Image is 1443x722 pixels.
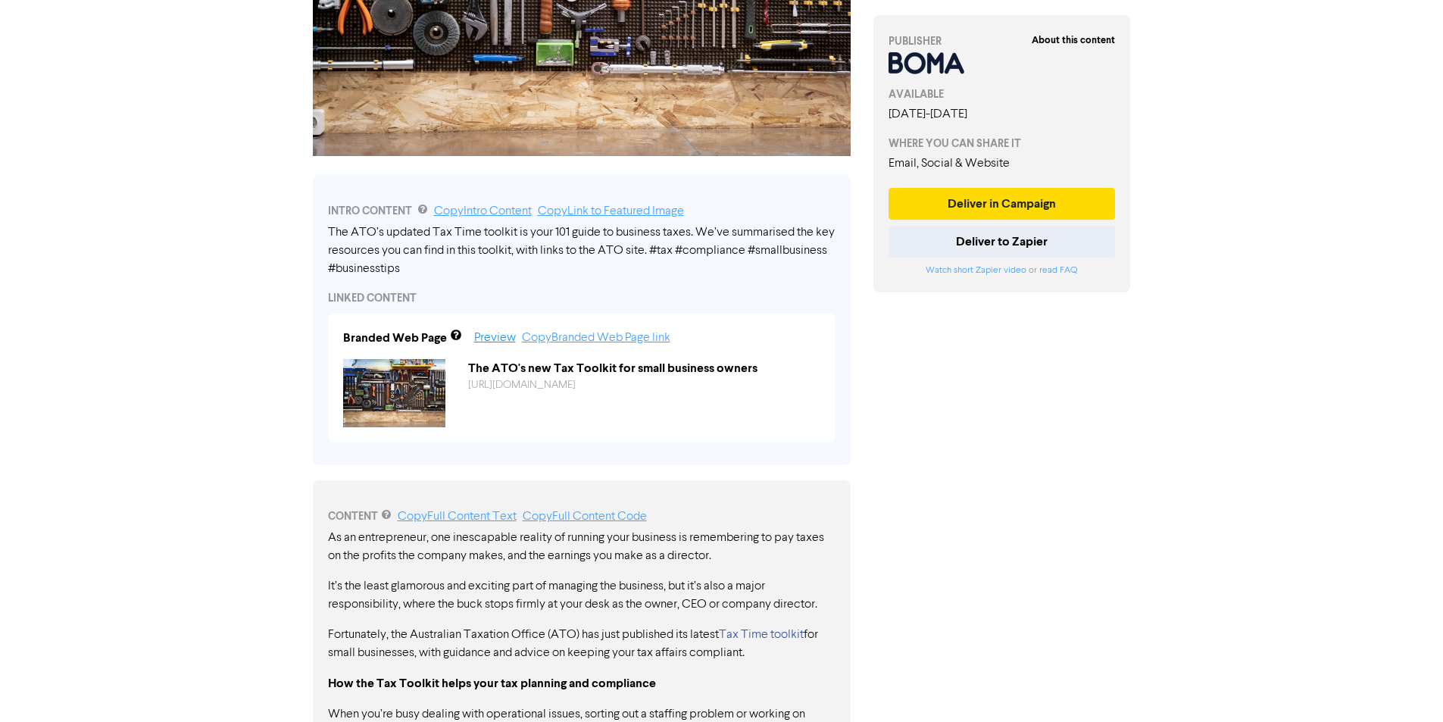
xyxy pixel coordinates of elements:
a: Copy Full Content Text [398,511,517,523]
a: Copy Intro Content [434,205,532,217]
div: AVAILABLE [889,86,1116,102]
iframe: Chat Widget [1367,649,1443,722]
a: Copy Branded Web Page link [522,332,670,344]
p: It’s the least glamorous and exciting part of managing the business, but it’s also a major respon... [328,577,836,614]
div: The ATO’s updated Tax Time toolkit is your 101 guide to business taxes. We’ve summarised the key ... [328,223,836,278]
div: CONTENT [328,508,836,526]
div: https://public2.bomamarketing.com/cp/5liLTCIpEeYwaVRCtWYThn?sa=PZeMUKF6 [457,377,832,393]
div: WHERE YOU CAN SHARE IT [889,136,1116,152]
div: Branded Web Page [343,329,447,347]
div: PUBLISHER [889,33,1116,49]
a: Copy Link to Featured Image [538,205,684,217]
p: As an entrepreneur, one inescapable reality of running your business is remembering to pay taxes ... [328,529,836,565]
a: Watch short Zapier video [926,266,1026,275]
button: Deliver to Zapier [889,226,1116,258]
a: Copy Full Content Code [523,511,647,523]
div: LINKED CONTENT [328,290,836,306]
a: Tax Time toolkit [719,629,804,641]
a: read FAQ [1039,266,1077,275]
button: Deliver in Campaign [889,188,1116,220]
div: Email, Social & Website [889,155,1116,173]
div: [DATE] - [DATE] [889,105,1116,123]
p: Fortunately, the Australian Taxation Office (ATO) has just published its latest for small busines... [328,626,836,662]
div: INTRO CONTENT [328,202,836,220]
div: or [889,264,1116,277]
strong: About this content [1032,34,1115,46]
a: Preview [474,332,516,344]
strong: How the Tax Toolkit helps your tax planning and compliance [328,676,656,691]
a: [URL][DOMAIN_NAME] [468,380,576,390]
div: The ATO's new Tax Toolkit for small business owners [457,359,832,377]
